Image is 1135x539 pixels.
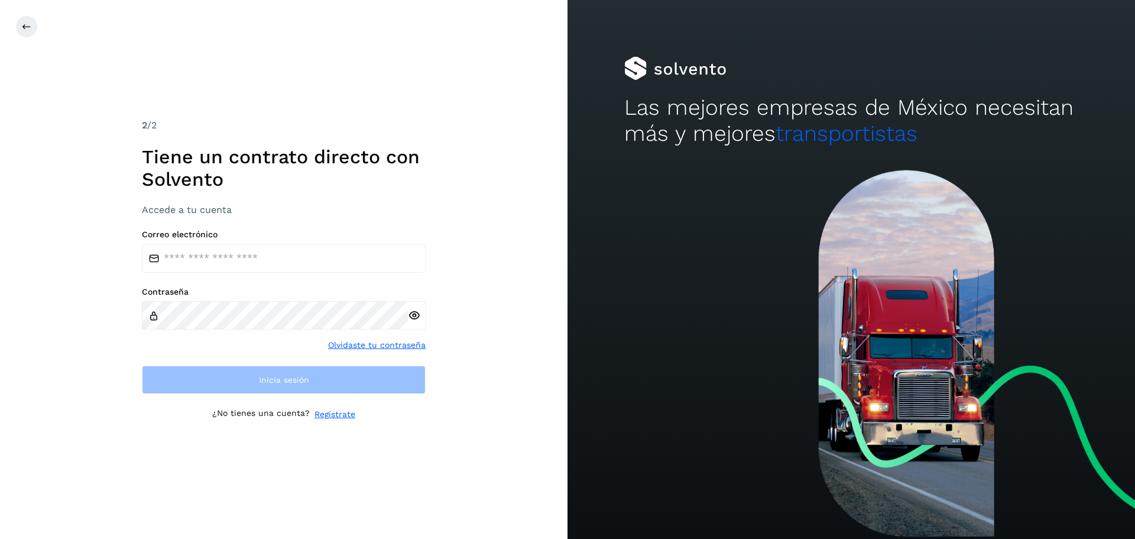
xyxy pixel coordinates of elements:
a: Regístrate [314,408,355,421]
button: Inicia sesión [142,366,426,394]
h2: Las mejores empresas de México necesitan más y mejores [624,95,1078,147]
span: 2 [142,120,147,131]
div: /2 [142,118,426,133]
p: ¿No tienes una cuenta? [212,408,310,421]
h3: Accede a tu cuenta [142,204,426,215]
span: transportistas [776,121,917,146]
span: Inicia sesión [259,376,309,384]
label: Correo electrónico [142,230,426,240]
label: Contraseña [142,287,426,297]
h1: Tiene un contrato directo con Solvento [142,146,426,191]
a: Olvidaste tu contraseña [328,339,426,351]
